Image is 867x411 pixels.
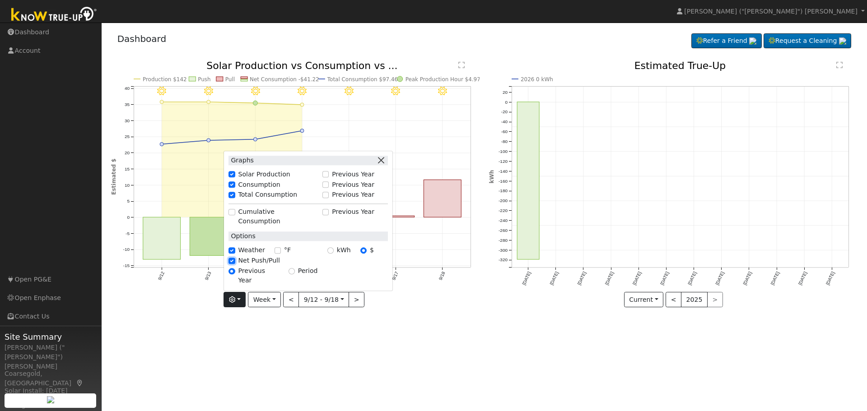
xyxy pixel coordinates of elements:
text: -40 [501,120,508,125]
text: 0 [127,215,130,220]
button: Current [624,292,664,307]
text: 35 [124,102,130,107]
input: $ [360,247,367,254]
circle: onclick="" [206,100,210,104]
input: Consumption [228,181,235,188]
span: [PERSON_NAME] ("[PERSON_NAME]") [PERSON_NAME] [684,8,858,15]
circle: onclick="" [300,129,304,133]
input: Previous Year [322,181,329,188]
text: [DATE] [825,271,835,286]
label: Previous Year [332,180,374,189]
text: [DATE] [659,271,670,286]
rect: onclick="" [143,217,180,260]
div: System Size: 16.40 kW [5,393,97,403]
text: 9/17 [391,271,399,281]
text: 30 [124,118,130,123]
text: [DATE] [687,271,698,286]
input: Cumulative Consumption [228,209,235,215]
text: 9/18 [438,271,446,281]
label: °F [284,246,291,255]
a: Request a Cleaning [764,33,851,49]
text: -10 [123,247,130,252]
text: -120 [499,159,508,164]
text: Total Consumption $97.46 [327,76,398,83]
text: 9/12 [157,271,165,281]
rect: onclick="" [190,217,227,256]
text: -300 [499,248,508,253]
rect: onclick="" [517,102,539,259]
button: > [349,292,364,307]
text: [DATE] [770,271,780,286]
text: Estimated $ [111,159,117,195]
text: Production $142 [143,76,187,83]
input: Previous Year [322,192,329,198]
input: °F [275,247,281,254]
label: Previous Year [238,266,279,285]
text: 5 [127,199,130,204]
label: Previous Year [332,208,374,217]
input: Net Push/Pull [228,258,235,264]
a: Dashboard [117,33,167,44]
label: Cumulative Consumption [238,208,318,226]
text: 15 [124,166,130,171]
rect: onclick="" [377,216,415,217]
label: Options [228,232,255,241]
i: 9/12 - Clear [157,87,166,96]
text: -320 [499,258,508,263]
label: Weather [238,246,265,255]
text: -100 [499,149,508,154]
label: Period [298,266,318,276]
span: Site Summary [5,331,97,343]
label: Total Consumption [238,190,298,200]
text: 9/13 [204,271,212,281]
text: 40 [124,86,130,91]
text: -220 [499,208,508,213]
button: Week [248,292,281,307]
text: kWh [489,170,495,184]
label: Consumption [238,180,280,189]
input: Previous Year [322,171,329,178]
label: Graphs [228,156,254,165]
button: 9/12 - 9/18 [298,292,349,307]
img: retrieve [749,37,756,45]
text: 2026 0 kWh [521,76,553,83]
label: $ [370,246,374,255]
circle: onclick="" [253,101,257,106]
text: Solar Production vs Consumption vs ... [206,60,397,71]
input: Period [289,268,295,274]
i: 9/16 - Clear [345,87,354,96]
text: [DATE] [604,271,615,286]
text: [DATE] [797,271,808,286]
text: -60 [501,129,508,134]
div: [PERSON_NAME] ("[PERSON_NAME]") [PERSON_NAME] [5,343,97,371]
text: -160 [499,179,508,184]
text: -280 [499,238,508,243]
img: retrieve [47,396,54,403]
text: 20 [503,90,508,95]
i: 9/18 - Clear [438,87,447,96]
i: 9/15 - Clear [298,87,307,96]
text: -180 [499,189,508,194]
label: Net Push/Pull [238,256,280,266]
circle: onclick="" [160,100,163,104]
div: Solar Install: [DATE] [5,386,97,396]
text: Peak Production Hour $4.97 [406,76,480,83]
button: < [283,292,299,307]
label: Previous Year [332,190,374,200]
label: Previous Year [332,170,374,179]
text: Push [198,76,210,83]
input: Weather [228,247,235,254]
img: retrieve [839,37,846,45]
img: Know True-Up [7,5,102,25]
i: 9/14 - Clear [251,87,260,96]
text: -140 [499,169,508,174]
text: -260 [499,228,508,233]
input: Previous Year [322,209,329,215]
a: Refer a Friend [691,33,762,49]
text: 10 [124,183,130,188]
text: 20 [124,150,130,155]
button: 2025 [681,292,708,307]
input: Previous Year [228,268,235,274]
text: Estimated True-Up [634,60,726,71]
text: -240 [499,218,508,223]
